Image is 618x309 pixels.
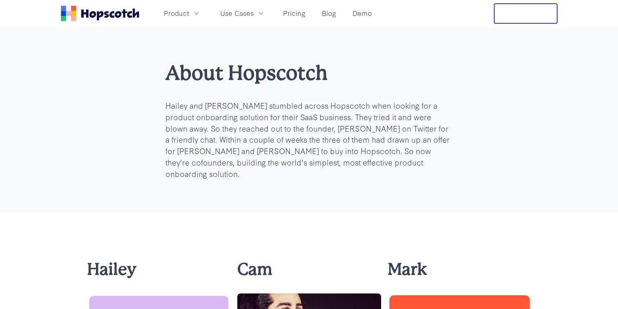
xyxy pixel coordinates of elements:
b: Hailey [87,260,136,279]
a: Blog [319,7,339,20]
a: Home [61,6,139,21]
p: Hailey and [PERSON_NAME] stumbled across Hopscotch when looking for a product onboarding solution... [165,100,453,179]
button: Free Trial [494,3,558,24]
button: Use Cases [215,7,270,20]
span: Use Cases [220,8,254,18]
h1: About Hopscotch [165,60,453,87]
button: Product [159,7,205,20]
a: Pricing [280,7,309,20]
b: Mark [388,260,427,279]
b: Cam [237,260,272,279]
a: Demo [349,7,375,20]
span: Product [164,8,189,18]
